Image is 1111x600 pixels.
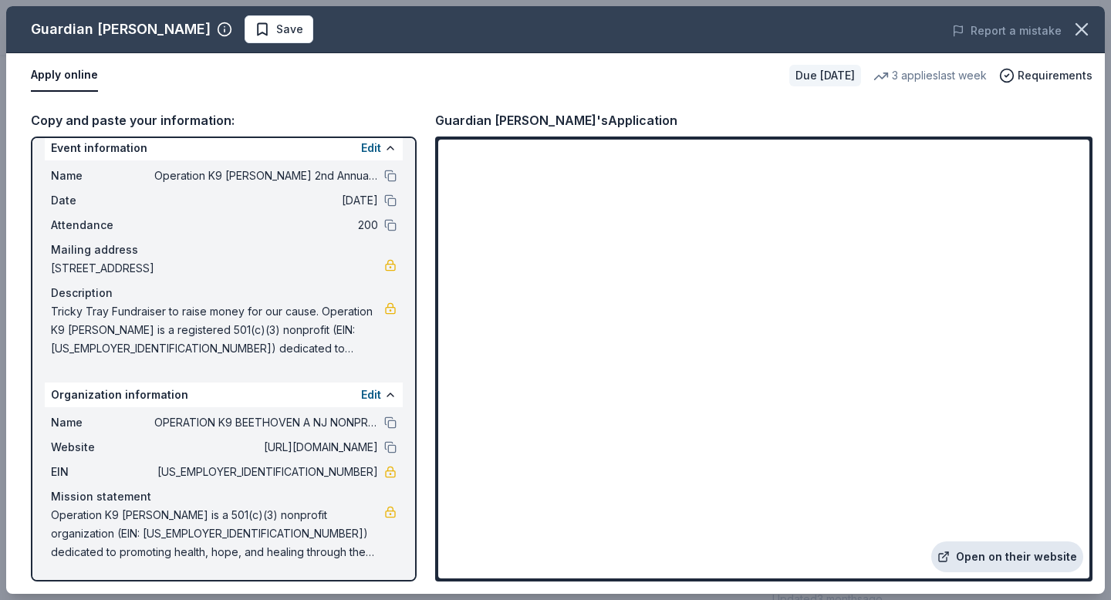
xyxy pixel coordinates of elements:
[873,66,987,85] div: 3 applies last week
[1018,66,1092,85] span: Requirements
[931,541,1083,572] a: Open on their website
[276,20,303,39] span: Save
[154,413,378,432] span: OPERATION K9 BEETHOVEN A NJ NONPROFIT CORPORATION
[952,22,1062,40] button: Report a mistake
[51,463,154,481] span: EIN
[51,506,384,561] span: Operation K9 [PERSON_NAME] is a 501(c)(3) nonprofit organization (EIN: [US_EMPLOYER_IDENTIFICATIO...
[31,59,98,92] button: Apply online
[31,110,417,130] div: Copy and paste your information:
[361,139,381,157] button: Edit
[51,302,384,358] span: Tricky Tray Fundraiser to raise money for our cause. Operation K9 [PERSON_NAME] is a registered 5...
[51,167,154,185] span: Name
[361,386,381,404] button: Edit
[51,284,397,302] div: Description
[51,259,384,278] span: [STREET_ADDRESS]
[154,191,378,210] span: [DATE]
[51,413,154,432] span: Name
[435,110,677,130] div: Guardian [PERSON_NAME]'s Application
[789,65,861,86] div: Due [DATE]
[51,241,397,259] div: Mailing address
[154,463,378,481] span: [US_EMPLOYER_IDENTIFICATION_NUMBER]
[45,136,403,160] div: Event information
[51,438,154,457] span: Website
[45,383,403,407] div: Organization information
[51,191,154,210] span: Date
[31,17,211,42] div: Guardian [PERSON_NAME]
[999,66,1092,85] button: Requirements
[51,487,397,506] div: Mission statement
[51,216,154,234] span: Attendance
[245,15,313,43] button: Save
[154,438,378,457] span: [URL][DOMAIN_NAME]
[154,216,378,234] span: 200
[154,167,378,185] span: Operation K9 [PERSON_NAME] 2nd Annual Tricky Tray Fundraiser 2025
